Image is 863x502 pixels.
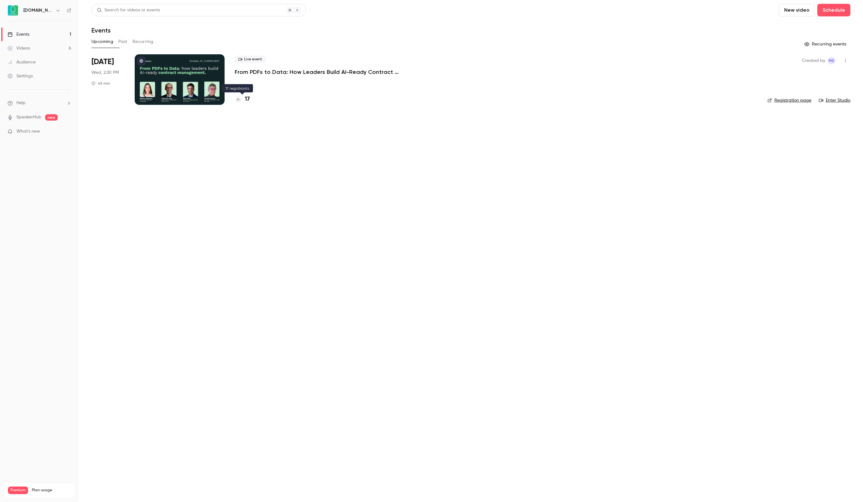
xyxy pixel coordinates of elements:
[828,57,835,64] span: Marie Skachko
[819,97,850,104] a: Enter Studio
[16,100,26,106] span: Help
[16,114,41,121] a: SpeakerHub
[829,57,834,64] span: MS
[235,95,250,104] a: 17
[8,487,28,494] span: Premium
[8,5,18,15] img: Avokaado.io
[91,57,114,67] span: [DATE]
[97,7,160,14] div: Search for videos or events
[8,73,33,79] div: Settings
[8,45,30,51] div: Videos
[32,488,71,493] span: Plan usage
[132,37,154,47] button: Recurring
[779,4,815,16] button: New video
[767,97,811,104] a: Registration page
[8,31,29,38] div: Events
[235,68,424,76] a: From PDFs to Data: How Leaders Build AI-Ready Contract Management.
[91,81,110,86] div: 45 min
[801,39,850,49] button: Recurring events
[245,95,250,104] h4: 17
[8,100,71,106] li: help-dropdown-opener
[802,57,825,64] span: Created by
[91,69,119,76] span: Wed, 2:30 PM
[16,128,40,135] span: What's new
[91,37,113,47] button: Upcoming
[91,54,125,105] div: Oct 8 Wed, 2:30 PM (Europe/Kiev)
[118,37,127,47] button: Past
[45,114,58,121] span: new
[91,27,111,34] h1: Events
[817,4,850,16] button: Schedule
[235,56,266,63] span: Live event
[8,59,36,65] div: Audience
[23,7,53,14] h6: [DOMAIN_NAME]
